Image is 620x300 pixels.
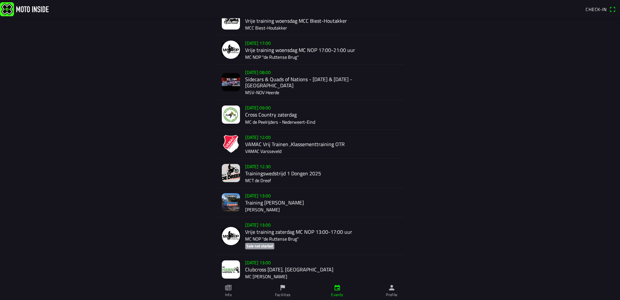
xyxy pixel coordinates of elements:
a: [DATE] 12:00VAMAC Vrij Trainen ,Klassementtraining OTRVAMAC Varsseveld [217,130,403,159]
img: 93T3reSmquxdw3vykz1q1cFWxKRYEtHxrElz4fEm.jpg [222,164,240,182]
img: aAdPnaJ0eM91CyR0W3EJwaucQemX36SUl3ujApoD.jpeg [222,106,240,124]
img: NjdwpvkGicnr6oC83998ZTDUeXJJ29cK9cmzxz8K.png [222,41,240,59]
img: mf9H8d1a5TKedy5ZUBjz7cfp0XTXDcWLaUn258t6.jpg [222,260,240,279]
ion-label: Facilities [275,292,291,298]
a: [DATE] 09:00Cross Country zaterdagMC de Peelrijders - Nederweert-Eind [217,100,403,129]
ion-icon: calendar [334,284,341,291]
a: [DATE] 16:00Vrije training woensdag MCC Biest-HoutakkerMCC Biest-Houtakker [217,6,403,35]
a: [DATE] 08:00Sidecars & Quads of Nations - [DATE] & [DATE] - [GEOGRAPHIC_DATA]MSV-NOV Heerde [217,65,403,100]
ion-icon: paper [225,284,232,291]
img: N3lxsS6Zhak3ei5Q5MtyPEvjHqMuKUUTBqHB2i4g.png [222,193,240,211]
img: RsLYVIJ3HdxBcd7YXp8gprPg8v9FlRA0bzDE6f0r.jpg [222,11,240,30]
ion-label: Events [331,292,343,298]
a: [DATE] 13:00Clubcross [DATE], [GEOGRAPHIC_DATA]MC [PERSON_NAME] [217,255,403,284]
img: v8yLAlcV2EDr5BhTd3ao95xgesV199AzVZhagmAy.png [222,135,240,153]
a: [DATE] 12:30Trainingswedstrijd 1 Dongen 2025MCT de Dreef [217,159,403,188]
ion-icon: flag [279,284,286,291]
a: [DATE] 13:00Training [PERSON_NAME][PERSON_NAME] [217,188,403,217]
a: Check-inqr scanner [582,4,619,15]
ion-icon: person [388,284,395,291]
img: NjdwpvkGicnr6oC83998ZTDUeXJJ29cK9cmzxz8K.png [222,227,240,245]
span: Check-in [586,6,607,13]
a: [DATE] 13:00Vrije training zaterdag MC NOP 13:00-17:00 uurMC NOP "de Ruttense Brug"Sale not started [217,217,403,255]
ion-label: Info [225,292,232,298]
ion-label: Profile [386,292,398,298]
a: [DATE] 17:00Vrije training woensdag MC NOP 17:00-21:00 uurMC NOP "de Ruttense Brug" [217,35,403,65]
img: 2jubyqFwUY625b9WQNj3VlvG0cDiWSkTgDyQjPWg.jpg [222,73,240,91]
